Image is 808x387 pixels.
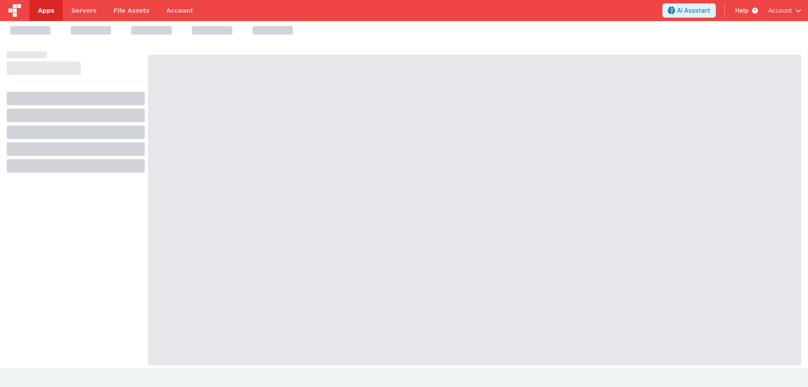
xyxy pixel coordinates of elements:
[114,6,150,15] span: File Assets
[677,6,710,15] span: AI Assistant
[38,6,54,15] span: Apps
[662,3,716,18] button: AI Assistant
[735,6,749,15] span: Help
[768,6,801,15] button: Account
[768,6,792,15] span: Account
[71,6,96,15] span: Servers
